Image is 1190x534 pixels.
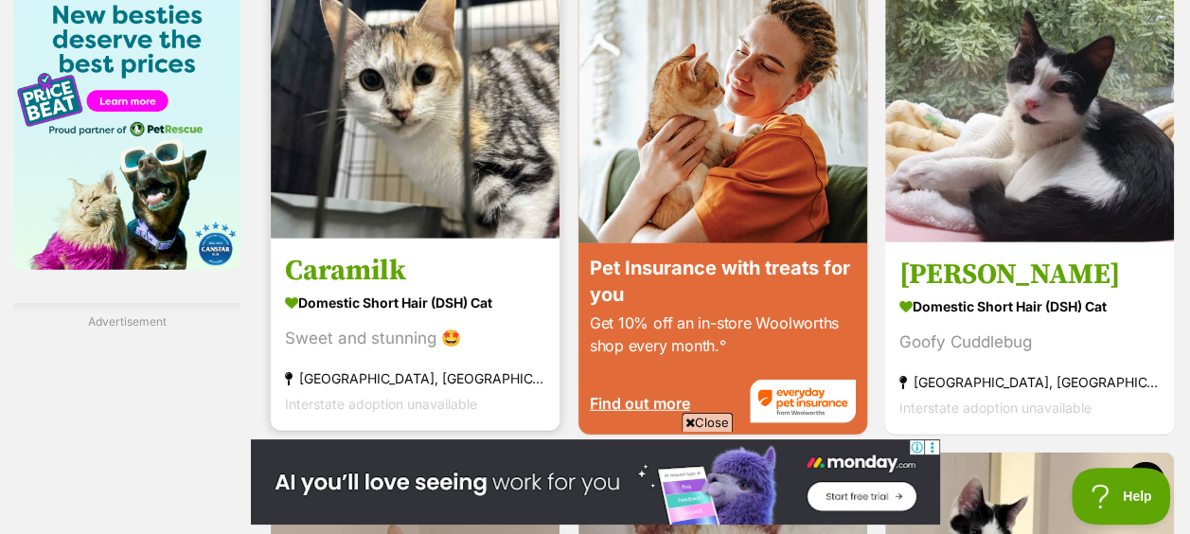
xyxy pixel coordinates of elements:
[885,242,1174,435] a: [PERSON_NAME] Domestic Short Hair (DSH) Cat Goofy Cuddlebug [GEOGRAPHIC_DATA], [GEOGRAPHIC_DATA] ...
[899,369,1160,395] strong: [GEOGRAPHIC_DATA], [GEOGRAPHIC_DATA]
[285,396,477,412] span: Interstate adoption unavailable
[1072,468,1171,525] iframe: Help Scout Beacon - Open
[899,329,1160,355] div: Goofy Cuddlebug
[251,439,940,525] iframe: Advertisement
[285,326,545,351] div: Sweet and stunning 🤩
[271,239,559,431] a: Caramilk Domestic Short Hair (DSH) Cat Sweet and stunning 🤩 [GEOGRAPHIC_DATA], [GEOGRAPHIC_DATA] ...
[1127,462,1164,500] button: favourite
[285,289,545,316] strong: Domestic Short Hair (DSH) Cat
[899,400,1092,416] span: Interstate adoption unavailable
[285,365,545,391] strong: [GEOGRAPHIC_DATA], [GEOGRAPHIC_DATA]
[899,293,1160,320] strong: Domestic Short Hair (DSH) Cat
[682,413,733,432] span: Close
[285,253,545,289] h3: Caramilk
[899,257,1160,293] h3: [PERSON_NAME]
